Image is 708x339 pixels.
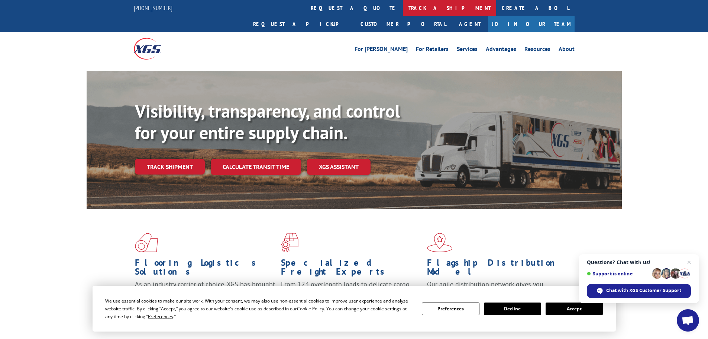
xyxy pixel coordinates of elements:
div: Cookie Consent Prompt [93,286,616,332]
a: About [559,46,575,54]
span: Questions? Chat with us! [587,259,691,265]
span: Preferences [148,313,173,320]
span: Support is online [587,271,649,276]
img: xgs-icon-total-supply-chain-intelligence-red [135,233,158,252]
button: Preferences [422,303,479,315]
a: [PHONE_NUMBER] [134,4,172,12]
a: Resources [524,46,550,54]
a: Request a pickup [248,16,355,32]
span: Our agile distribution network gives you nationwide inventory management on demand. [427,280,564,297]
a: Agent [452,16,488,32]
a: Track shipment [135,159,205,175]
a: Calculate transit time [211,159,301,175]
a: Customer Portal [355,16,452,32]
h1: Flooring Logistics Solutions [135,258,275,280]
a: XGS ASSISTANT [307,159,371,175]
div: We use essential cookies to make our site work. With your consent, we may also use non-essential ... [105,297,413,320]
span: Chat with XGS Customer Support [587,284,691,298]
a: For [PERSON_NAME] [355,46,408,54]
a: Join Our Team [488,16,575,32]
span: Chat with XGS Customer Support [606,287,681,294]
a: Services [457,46,478,54]
button: Decline [484,303,541,315]
a: Open chat [677,309,699,332]
img: xgs-icon-focused-on-flooring-red [281,233,298,252]
span: Cookie Policy [297,306,324,312]
h1: Specialized Freight Experts [281,258,421,280]
img: xgs-icon-flagship-distribution-model-red [427,233,453,252]
p: From 123 overlength loads to delicate cargo, our experienced staff knows the best way to move you... [281,280,421,313]
h1: Flagship Distribution Model [427,258,568,280]
span: As an industry carrier of choice, XGS has brought innovation and dedication to flooring logistics... [135,280,275,306]
a: For Retailers [416,46,449,54]
a: Advantages [486,46,516,54]
b: Visibility, transparency, and control for your entire supply chain. [135,99,400,144]
button: Accept [546,303,603,315]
